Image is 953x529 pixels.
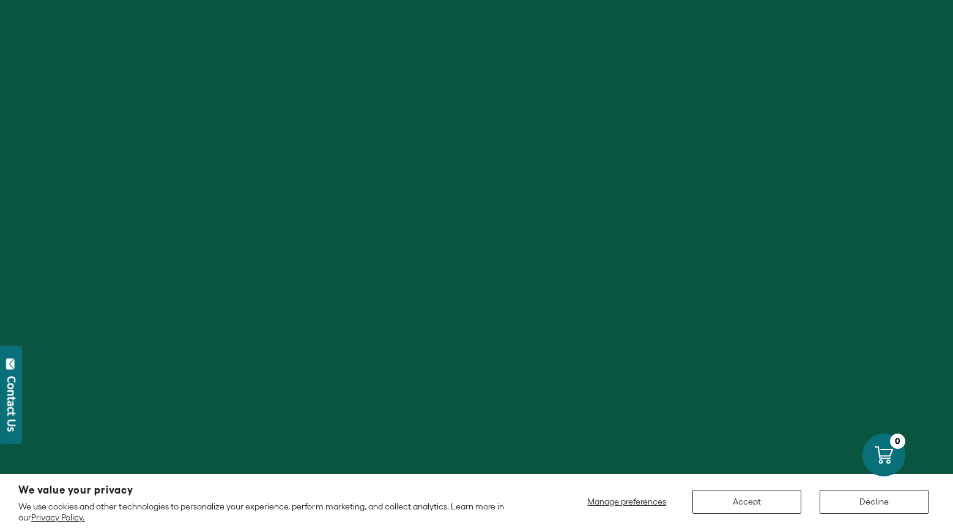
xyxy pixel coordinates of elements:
[820,490,929,514] button: Decline
[31,512,84,522] a: Privacy Policy.
[18,501,534,523] p: We use cookies and other technologies to personalize your experience, perform marketing, and coll...
[580,490,674,514] button: Manage preferences
[18,485,534,495] h2: We value your privacy
[6,376,18,432] div: Contact Us
[890,434,905,449] div: 0
[692,490,801,514] button: Accept
[587,497,666,506] span: Manage preferences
